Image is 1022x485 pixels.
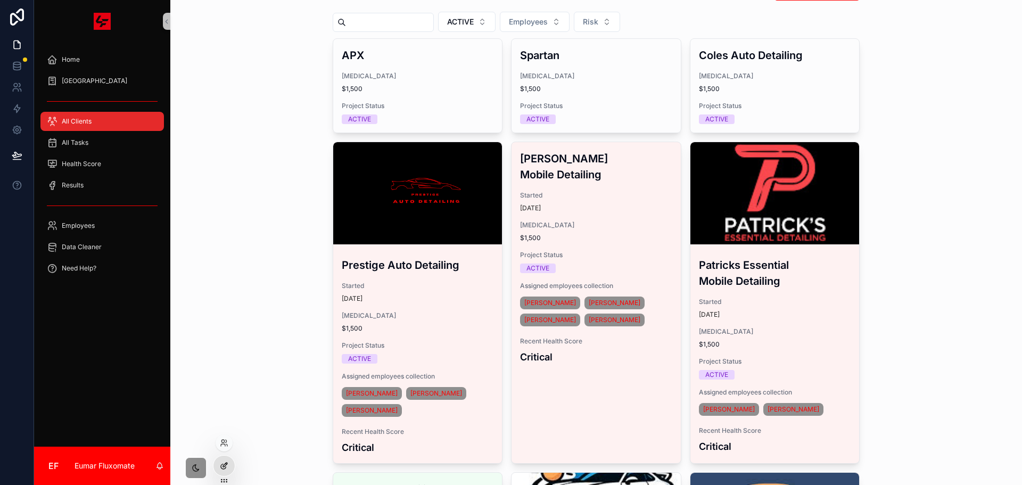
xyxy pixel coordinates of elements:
[524,316,576,324] span: [PERSON_NAME]
[40,71,164,91] a: [GEOGRAPHIC_DATA]
[348,114,371,124] div: ACTIVE
[48,459,59,472] span: EF
[342,47,494,63] h3: APX
[520,251,672,259] span: Project Status
[699,310,720,319] p: [DATE]
[699,72,851,80] span: [MEDICAL_DATA]
[520,204,541,212] p: [DATE]
[584,297,645,309] a: [PERSON_NAME]
[342,311,494,320] span: [MEDICAL_DATA]
[333,142,503,464] a: Prestige Auto DetailingStarted[DATE][MEDICAL_DATA]$1,500Project StatusACTIVEAssigned employees co...
[40,216,164,235] a: Employees
[342,282,494,290] span: Started
[406,387,466,400] a: [PERSON_NAME]
[520,314,580,326] a: [PERSON_NAME]
[699,426,851,435] span: Recent Health Score
[342,404,402,417] a: [PERSON_NAME]
[40,133,164,152] a: All Tasks
[62,160,101,168] span: Health Score
[520,72,672,80] span: [MEDICAL_DATA]
[62,55,80,64] span: Home
[589,299,640,307] span: [PERSON_NAME]
[699,85,851,93] span: $1,500
[34,43,170,292] div: scrollable content
[342,428,494,436] span: Recent Health Score
[40,237,164,257] a: Data Cleaner
[699,403,759,416] a: [PERSON_NAME]
[511,142,681,464] a: [PERSON_NAME] Mobile DetailingStarted[DATE][MEDICAL_DATA]$1,500Project StatusACTIVEAssigned emplo...
[62,243,102,251] span: Data Cleaner
[40,154,164,174] a: Health Score
[699,357,851,366] span: Project Status
[62,181,84,190] span: Results
[699,327,851,336] span: [MEDICAL_DATA]
[763,403,823,416] a: [PERSON_NAME]
[768,405,819,414] span: [PERSON_NAME]
[62,117,92,126] span: All Clients
[438,12,496,32] button: Select Button
[62,138,88,147] span: All Tasks
[346,389,398,398] span: [PERSON_NAME]
[509,17,548,27] span: Employees
[699,257,851,289] h3: Patricks Essential Mobile Detailing
[520,337,672,346] span: Recent Health Score
[705,114,728,124] div: ACTIVE
[520,221,672,229] span: [MEDICAL_DATA]
[699,439,851,454] h4: Critical
[342,85,494,93] span: $1,500
[511,38,681,133] a: Spartan[MEDICAL_DATA]$1,500Project StatusACTIVE
[520,191,672,200] span: Started
[520,47,672,63] h3: Spartan
[520,234,672,242] span: $1,500
[520,151,672,183] h3: [PERSON_NAME] Mobile Detailing
[526,264,549,273] div: ACTIVE
[584,314,645,326] a: [PERSON_NAME]
[583,17,598,27] span: Risk
[699,298,851,306] span: Started
[40,112,164,131] a: All Clients
[342,72,494,80] span: [MEDICAL_DATA]
[410,389,462,398] span: [PERSON_NAME]
[699,340,851,349] span: $1,500
[703,405,755,414] span: [PERSON_NAME]
[705,370,728,380] div: ACTIVE
[342,102,494,110] span: Project Status
[690,142,860,464] a: Patricks Essential Mobile DetailingStarted[DATE][MEDICAL_DATA]$1,500Project StatusACTIVEAssigned ...
[342,387,402,400] a: [PERSON_NAME]
[589,316,640,324] span: [PERSON_NAME]
[500,12,570,32] button: Select Button
[574,12,620,32] button: Select Button
[342,440,494,455] h4: Critical
[447,17,474,27] span: ACTIVE
[520,85,672,93] span: $1,500
[40,50,164,69] a: Home
[40,176,164,195] a: Results
[699,388,851,397] span: Assigned employees collection
[520,282,672,290] span: Assigned employees collection
[520,102,672,110] span: Project Status
[699,47,851,63] h3: Coles Auto Detailing
[62,77,127,85] span: [GEOGRAPHIC_DATA]
[690,38,860,133] a: Coles Auto Detailing[MEDICAL_DATA]$1,500Project StatusACTIVE
[348,354,371,364] div: ACTIVE
[342,257,494,273] h3: Prestige Auto Detailing
[520,297,580,309] a: [PERSON_NAME]
[690,142,860,244] div: avatar-(1).jpg
[333,38,503,133] a: APX[MEDICAL_DATA]$1,500Project StatusACTIVE
[333,142,502,244] div: 2025-05-16.webp
[346,406,398,415] span: [PERSON_NAME]
[62,221,95,230] span: Employees
[342,294,362,303] p: [DATE]
[526,114,549,124] div: ACTIVE
[520,350,672,364] h4: Critical
[342,324,494,333] span: $1,500
[699,102,851,110] span: Project Status
[342,341,494,350] span: Project Status
[524,299,576,307] span: [PERSON_NAME]
[62,264,96,273] span: Need Help?
[40,259,164,278] a: Need Help?
[342,372,494,381] span: Assigned employees collection
[94,13,111,30] img: App logo
[75,461,135,471] p: Eumar Fluxomate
